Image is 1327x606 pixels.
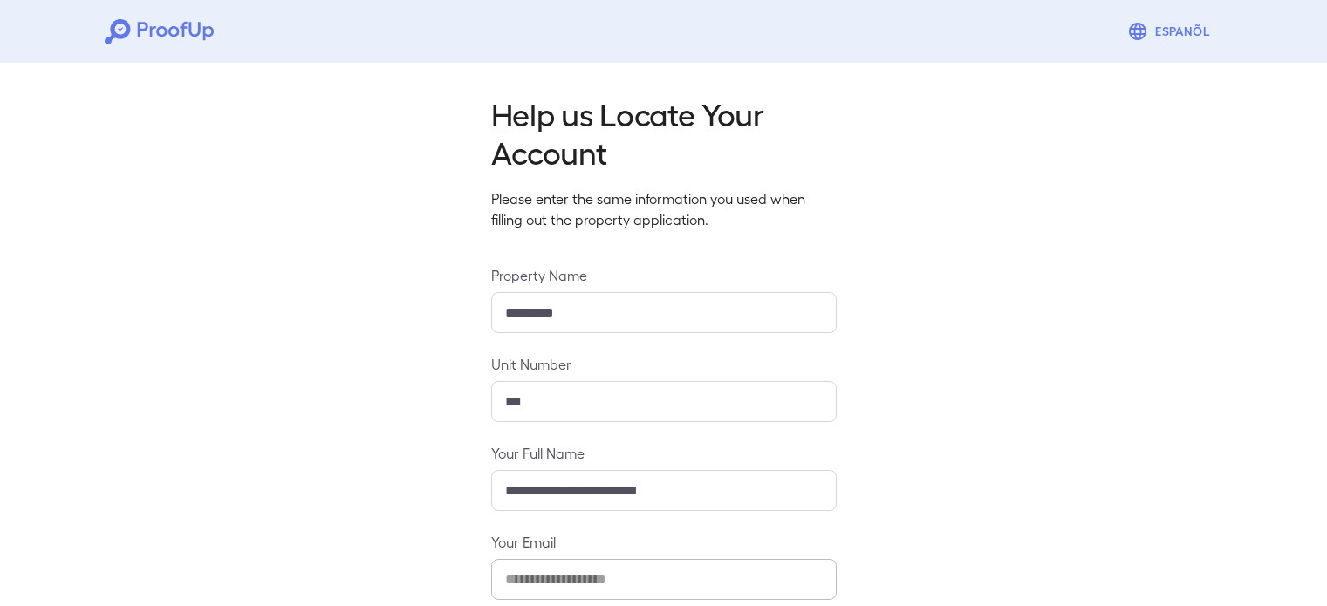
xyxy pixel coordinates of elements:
[491,265,837,285] label: Property Name
[491,354,837,374] label: Unit Number
[1120,14,1222,49] button: Espanõl
[491,94,837,171] h2: Help us Locate Your Account
[491,188,837,230] p: Please enter the same information you used when filling out the property application.
[491,443,837,463] label: Your Full Name
[491,532,837,552] label: Your Email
